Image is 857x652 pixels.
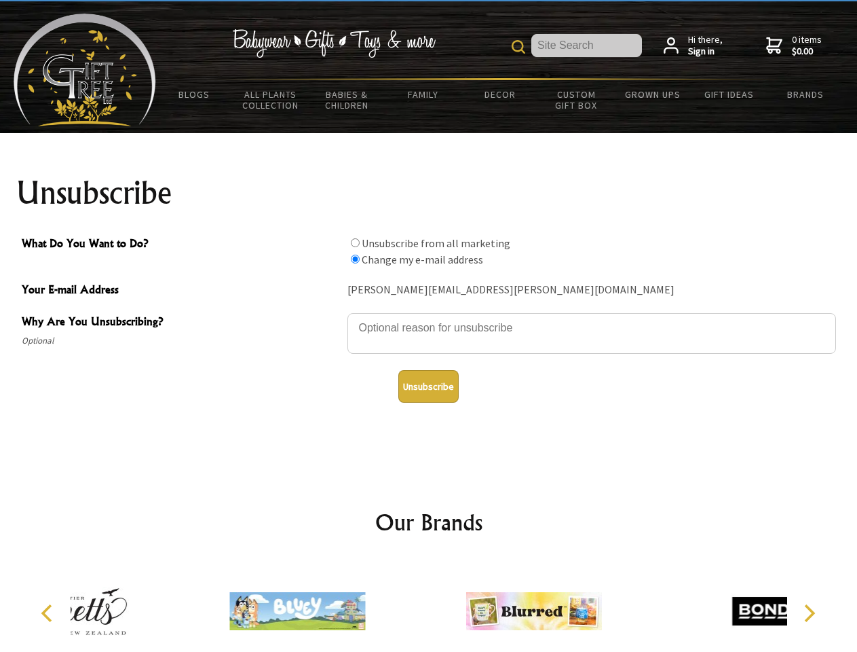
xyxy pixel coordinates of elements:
a: Babies & Children [309,80,385,120]
span: 0 items [792,33,822,58]
a: Grown Ups [614,80,691,109]
a: Gift Ideas [691,80,767,109]
div: [PERSON_NAME][EMAIL_ADDRESS][PERSON_NAME][DOMAIN_NAME] [347,280,836,301]
button: Next [794,598,824,628]
strong: $0.00 [792,46,822,58]
a: Family [385,80,462,109]
img: Babywear - Gifts - Toys & more [232,29,436,58]
button: Previous [34,598,64,628]
img: product search [512,40,525,54]
label: Change my e-mail address [362,253,483,266]
input: What Do You Want to Do? [351,255,360,264]
h2: Our Brands [27,506,831,539]
span: Hi there, [688,34,723,58]
label: Unsubscribe from all marketing [362,236,510,250]
h1: Unsubscribe [16,177,841,209]
a: All Plants Collection [233,80,309,120]
a: Brands [767,80,844,109]
a: Decor [461,80,538,109]
span: Why Are You Unsubscribing? [22,313,341,333]
a: Custom Gift Box [538,80,615,120]
span: Optional [22,333,341,349]
span: Your E-mail Address [22,281,341,301]
strong: Sign in [688,46,723,58]
input: Site Search [531,34,642,57]
img: Babyware - Gifts - Toys and more... [14,14,156,126]
input: What Do You Want to Do? [351,238,360,247]
a: 0 items$0.00 [766,34,822,58]
a: BLOGS [156,80,233,109]
span: What Do You Want to Do? [22,235,341,255]
textarea: Why Are You Unsubscribing? [347,313,836,354]
button: Unsubscribe [398,370,459,403]
a: Hi there,Sign in [664,34,723,58]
